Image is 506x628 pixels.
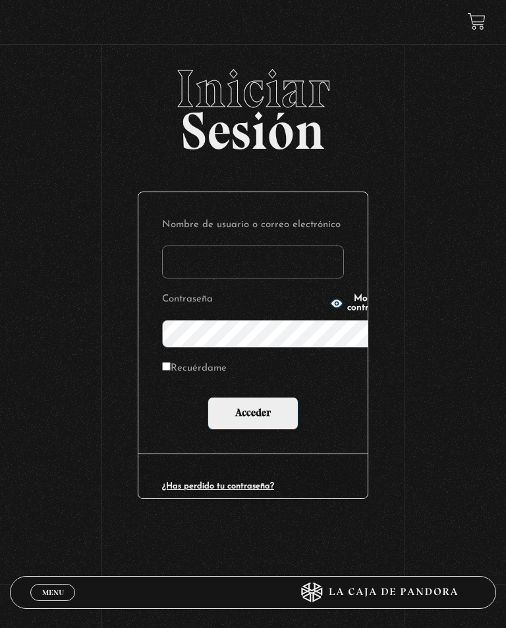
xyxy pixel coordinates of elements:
[162,362,171,371] input: Recuérdame
[10,63,495,115] span: Iniciar
[162,359,227,379] label: Recuérdame
[10,63,495,147] h2: Sesión
[38,600,69,609] span: Cerrar
[162,482,274,490] a: ¿Has perdido tu contraseña?
[42,589,64,596] span: Menu
[162,216,344,235] label: Nombre de usuario o correo electrónico
[468,13,486,30] a: View your shopping cart
[162,290,326,309] label: Contraseña
[347,294,393,313] span: Mostrar contraseña
[330,294,393,313] button: Mostrar contraseña
[208,397,298,430] input: Acceder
